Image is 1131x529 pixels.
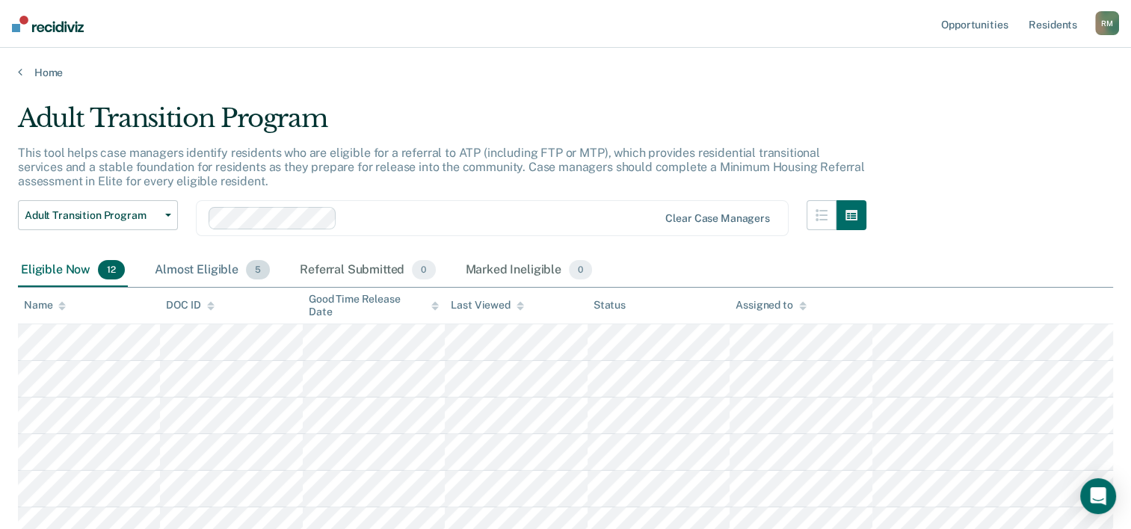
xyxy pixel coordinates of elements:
span: 0 [412,260,435,279]
div: Status [594,299,626,312]
span: 0 [569,260,592,279]
a: Home [18,66,1113,79]
p: This tool helps case managers identify residents who are eligible for a referral to ATP (includin... [18,146,865,188]
div: Open Intercom Messenger [1080,478,1116,514]
button: Adult Transition Program [18,200,178,230]
div: Good Time Release Date [309,293,439,318]
div: Clear case managers [665,212,769,225]
div: Assigned to [736,299,806,312]
div: Adult Transition Program [18,103,866,146]
div: Name [24,299,66,312]
div: Eligible Now12 [18,254,128,287]
div: DOC ID [166,299,214,312]
img: Recidiviz [12,16,84,32]
div: Marked Ineligible0 [463,254,596,287]
div: Last Viewed [451,299,523,312]
span: Adult Transition Program [25,209,159,222]
span: 12 [98,260,125,279]
div: Almost Eligible5 [152,254,273,287]
div: R M [1095,11,1119,35]
div: Referral Submitted0 [297,254,438,287]
button: RM [1095,11,1119,35]
span: 5 [246,260,270,279]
